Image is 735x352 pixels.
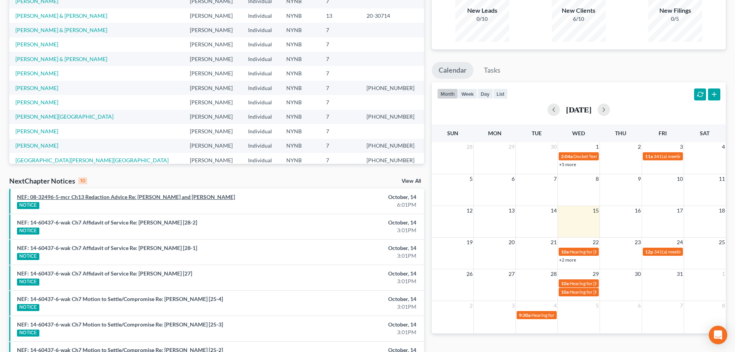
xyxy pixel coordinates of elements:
[508,206,515,215] span: 13
[78,177,87,184] div: 10
[721,142,726,151] span: 4
[511,174,515,184] span: 6
[17,194,235,200] a: NEF: 08-32496-5-mcr Ch13 Redaction Advice Re: [PERSON_NAME] and [PERSON_NAME]
[9,176,87,185] div: NextChapter Notices
[184,153,242,167] td: [PERSON_NAME]
[569,289,671,295] span: Hearing for [PERSON_NAME] & [PERSON_NAME]
[552,15,606,23] div: 6/10
[488,130,502,136] span: Mon
[280,110,320,124] td: NYNB
[280,23,320,37] td: NYNB
[634,206,642,215] span: 16
[280,37,320,52] td: NYNB
[242,52,280,66] td: Individual
[184,110,242,124] td: [PERSON_NAME]
[469,174,473,184] span: 5
[458,88,477,99] button: week
[15,41,58,48] a: [PERSON_NAME]
[288,201,416,209] div: 6:01PM
[569,249,630,255] span: Hearing for [PERSON_NAME]
[654,153,728,159] span: 341(a) meeting for [PERSON_NAME]
[592,238,600,247] span: 22
[320,139,360,153] td: 7
[242,110,280,124] td: Individual
[242,81,280,95] td: Individual
[242,23,280,37] td: Individual
[569,281,630,286] span: Hearing for [PERSON_NAME]
[659,130,667,136] span: Fri
[15,56,107,62] a: [PERSON_NAME] & [PERSON_NAME]
[242,66,280,80] td: Individual
[573,153,683,159] span: Docket Text: for [PERSON_NAME] & [PERSON_NAME]
[676,174,684,184] span: 10
[508,142,515,151] span: 29
[469,301,473,310] span: 2
[455,15,509,23] div: 0/10
[288,252,416,260] div: 3:01PM
[519,312,531,318] span: 9:30a
[15,157,169,163] a: [GEOGRAPHIC_DATA][PERSON_NAME][GEOGRAPHIC_DATA]
[360,9,424,23] td: 20-30714
[718,206,726,215] span: 18
[561,281,569,286] span: 10a
[288,328,416,336] div: 3:01PM
[288,219,416,226] div: October, 14
[721,269,726,279] span: 1
[676,238,684,247] span: 24
[184,66,242,80] td: [PERSON_NAME]
[184,23,242,37] td: [PERSON_NAME]
[508,238,515,247] span: 20
[553,174,558,184] span: 7
[709,326,727,344] div: Open Intercom Messenger
[15,27,107,33] a: [PERSON_NAME] & [PERSON_NAME]
[17,296,223,302] a: NEF: 14-60437-6-wak Ch7 Motion to Settle/Compromise Re: [PERSON_NAME] [25-4]
[532,130,542,136] span: Tue
[592,206,600,215] span: 15
[493,88,508,99] button: list
[466,142,473,151] span: 28
[466,206,473,215] span: 12
[184,139,242,153] td: [PERSON_NAME]
[320,110,360,124] td: 7
[17,304,39,311] div: NOTICE
[572,130,585,136] span: Wed
[676,206,684,215] span: 17
[280,153,320,167] td: NYNB
[360,153,424,167] td: [PHONE_NUMBER]
[280,139,320,153] td: NYNB
[17,330,39,337] div: NOTICE
[566,105,591,114] h2: [DATE]
[320,52,360,66] td: 7
[561,153,573,159] span: 2:04a
[320,9,360,23] td: 13
[721,301,726,310] span: 8
[676,269,684,279] span: 31
[700,130,710,136] span: Sat
[280,9,320,23] td: NYNB
[561,249,569,255] span: 10a
[17,228,39,235] div: NOTICE
[320,81,360,95] td: 7
[595,174,600,184] span: 8
[645,249,653,255] span: 12p
[320,153,360,167] td: 7
[288,303,416,311] div: 3:01PM
[654,249,728,255] span: 341(a) meeting for [PERSON_NAME]
[447,130,458,136] span: Sun
[550,269,558,279] span: 28
[184,124,242,138] td: [PERSON_NAME]
[320,124,360,138] td: 7
[280,124,320,138] td: NYNB
[15,12,107,19] a: [PERSON_NAME] & [PERSON_NAME]
[320,66,360,80] td: 7
[17,279,39,286] div: NOTICE
[184,9,242,23] td: [PERSON_NAME]
[320,95,360,109] td: 7
[553,301,558,310] span: 4
[477,62,507,79] a: Tasks
[402,179,421,184] a: View All
[550,142,558,151] span: 30
[280,95,320,109] td: NYNB
[242,139,280,153] td: Individual
[645,153,653,159] span: 11a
